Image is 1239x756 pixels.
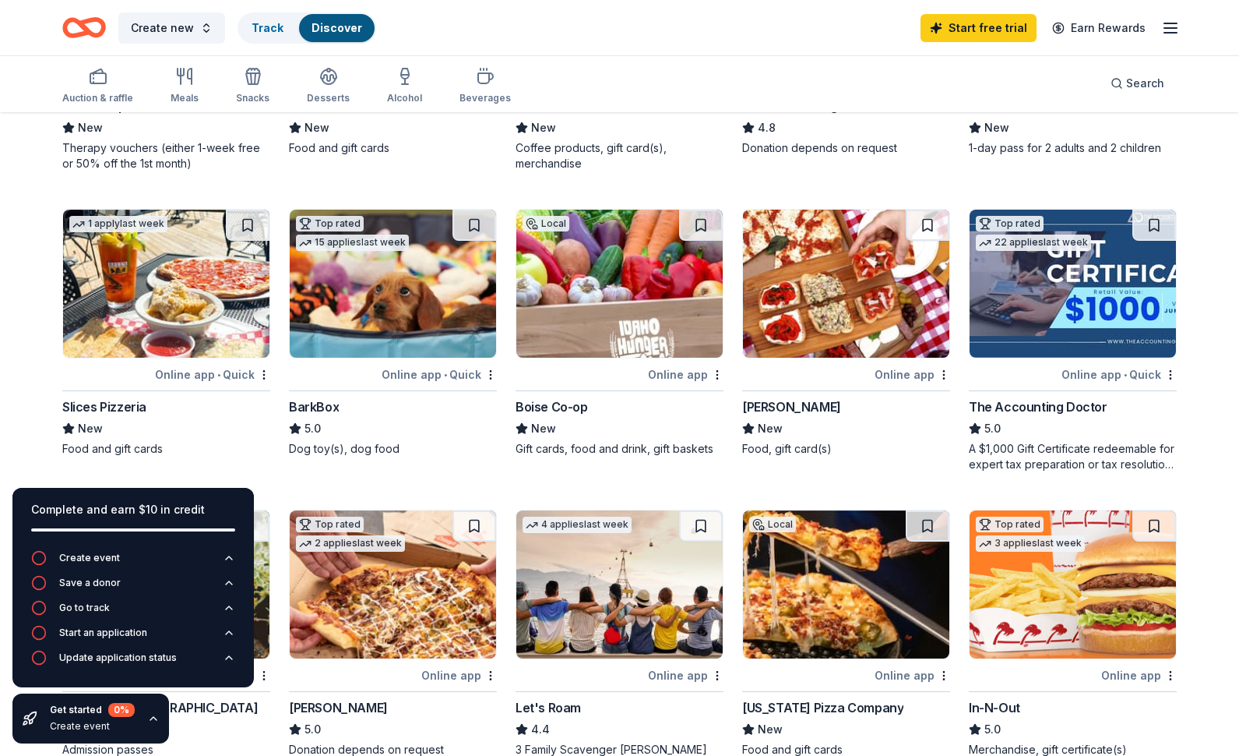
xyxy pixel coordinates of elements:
[758,419,783,438] span: New
[1126,74,1164,93] span: Search
[516,397,588,416] div: Boise Co-op
[531,720,550,739] span: 4.4
[296,216,364,231] div: Top rated
[523,216,569,231] div: Local
[31,650,235,675] button: Update application status
[984,419,1001,438] span: 5.0
[969,140,1177,156] div: 1-day pass for 2 adults and 2 children
[984,118,1009,137] span: New
[296,535,405,552] div: 2 applies last week
[31,625,235,650] button: Start an application
[970,510,1176,659] img: Image for In-N-Out
[31,550,235,575] button: Create event
[459,92,511,104] div: Beverages
[976,535,1085,552] div: 3 applies last week
[304,720,321,739] span: 5.0
[976,517,1044,532] div: Top rated
[969,698,1020,717] div: In-N-Out
[742,209,950,457] a: Image for Grimaldi'sOnline app[PERSON_NAME]NewFood, gift card(s)
[382,365,497,384] div: Online app Quick
[296,517,364,532] div: Top rated
[290,210,496,358] img: Image for BarkBox
[516,510,723,659] img: Image for Let's Roam
[516,698,581,717] div: Let's Roam
[976,216,1044,231] div: Top rated
[289,209,497,457] a: Image for BarkBoxTop rated15 applieslast weekOnline app•QuickBarkBox5.0Dog toy(s), dog food
[312,21,362,34] a: Discover
[1101,666,1177,685] div: Online app
[875,666,950,685] div: Online app
[62,92,133,104] div: Auction & raffle
[78,419,103,438] span: New
[976,235,1091,251] div: 22 applies last week
[62,209,270,457] a: Image for Slices Pizzeria1 applylast weekOnline app•QuickSlices PizzeriaNewFood and gift cards
[307,92,350,104] div: Desserts
[516,441,723,457] div: Gift cards, food and drink, gift baskets
[749,517,796,532] div: Local
[59,627,147,639] div: Start an application
[758,720,783,739] span: New
[31,600,235,625] button: Go to track
[217,369,220,381] span: •
[236,92,269,104] div: Snacks
[1098,68,1177,99] button: Search
[62,441,270,457] div: Food and gift cards
[69,216,167,232] div: 1 apply last week
[304,419,321,438] span: 5.0
[531,419,556,438] span: New
[969,441,1177,472] div: A $1,000 Gift Certificate redeemable for expert tax preparation or tax resolution services—recipi...
[516,140,723,171] div: Coffee products, gift card(s), merchandise
[50,703,135,717] div: Get started
[171,61,199,112] button: Meals
[31,575,235,600] button: Save a donor
[155,365,270,384] div: Online app Quick
[516,209,723,457] a: Image for Boise Co-opLocalOnline appBoise Co-opNewGift cards, food and drink, gift baskets
[289,397,339,416] div: BarkBox
[743,510,949,659] img: Image for Idaho Pizza Company
[307,61,350,112] button: Desserts
[108,703,135,717] div: 0 %
[63,210,269,358] img: Image for Slices Pizzeria
[920,14,1037,42] a: Start free trial
[289,140,497,156] div: Food and gift cards
[304,118,329,137] span: New
[59,577,121,589] div: Save a donor
[31,500,235,519] div: Complete and earn $10 in credit
[459,61,511,112] button: Beverages
[236,61,269,112] button: Snacks
[742,441,950,457] div: Food, gift card(s)
[758,118,776,137] span: 4.8
[970,210,1176,358] img: Image for The Accounting Doctor
[523,517,632,533] div: 4 applies last week
[444,369,447,381] span: •
[78,118,103,137] span: New
[648,365,723,384] div: Online app
[742,698,903,717] div: [US_STATE] Pizza Company
[875,365,950,384] div: Online app
[50,720,135,733] div: Create event
[289,441,497,457] div: Dog toy(s), dog food
[62,9,106,46] a: Home
[252,21,283,34] a: Track
[387,92,422,104] div: Alcohol
[969,209,1177,472] a: Image for The Accounting DoctorTop rated22 applieslast weekOnline app•QuickThe Accounting Doctor5...
[421,666,497,685] div: Online app
[984,720,1001,739] span: 5.0
[969,397,1107,416] div: The Accounting Doctor
[59,552,120,564] div: Create event
[62,397,146,416] div: Slices Pizzeria
[1124,369,1127,381] span: •
[238,12,376,44] button: TrackDiscover
[171,92,199,104] div: Meals
[296,235,409,251] div: 15 applies last week
[59,652,177,664] div: Update application status
[131,19,194,37] span: Create new
[742,140,950,156] div: Donation depends on request
[516,210,723,358] img: Image for Boise Co-op
[387,61,422,112] button: Alcohol
[59,602,110,614] div: Go to track
[289,698,388,717] div: [PERSON_NAME]
[742,397,841,416] div: [PERSON_NAME]
[290,510,496,659] img: Image for Casey's
[648,666,723,685] div: Online app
